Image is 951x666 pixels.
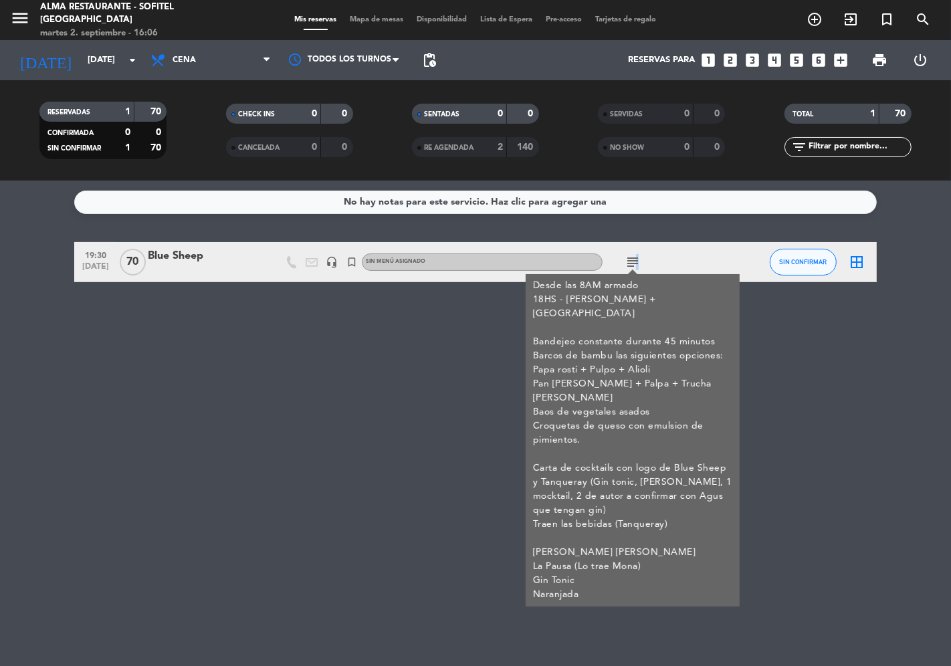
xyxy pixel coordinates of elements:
span: Tarjetas de regalo [589,16,663,23]
strong: 1 [125,143,130,152]
span: CHECK INS [238,111,275,118]
span: Pre-acceso [540,16,589,23]
div: Alma restaurante - Sofitel [GEOGRAPHIC_DATA] [40,1,228,27]
span: CANCELADA [238,144,280,151]
span: 19:30 [79,247,112,262]
span: Disponibilidad [411,16,474,23]
i: turned_in_not [346,256,358,268]
div: martes 2. septiembre - 16:06 [40,27,228,40]
span: 70 [120,249,146,275]
i: looks_3 [744,51,761,69]
button: menu [10,8,30,33]
span: Mapa de mesas [344,16,411,23]
strong: 70 [895,109,908,118]
strong: 0 [528,109,536,118]
strong: 1 [125,107,130,116]
span: pending_actions [421,52,437,68]
div: LOG OUT [900,40,942,80]
i: filter_list [791,139,807,155]
strong: 0 [125,128,130,137]
strong: 0 [342,142,350,152]
span: Reservas para [628,55,695,66]
strong: 2 [498,142,503,152]
strong: 70 [150,107,164,116]
span: [DATE] [79,262,112,277]
i: arrow_drop_down [124,52,140,68]
span: Mis reservas [288,16,344,23]
strong: 0 [312,109,317,118]
i: search [915,11,931,27]
button: SIN CONFIRMAR [770,249,837,275]
i: looks_6 [810,51,827,69]
strong: 0 [684,109,690,118]
i: add_box [832,51,849,69]
i: border_all [849,254,865,270]
i: headset_mic [326,256,338,268]
span: Sin menú asignado [366,259,425,264]
span: RESERVADAS [47,109,90,116]
strong: 140 [518,142,536,152]
strong: 0 [714,109,722,118]
div: No hay notas para este servicio. Haz clic para agregar una [344,195,607,210]
span: RE AGENDADA [424,144,473,151]
i: looks_5 [788,51,805,69]
i: menu [10,8,30,28]
i: subject [625,254,641,270]
span: TOTAL [793,111,813,118]
span: SENTADAS [424,111,459,118]
i: turned_in_not [879,11,895,27]
i: exit_to_app [843,11,859,27]
span: Cena [173,55,196,65]
strong: 0 [714,142,722,152]
i: looks_one [700,51,717,69]
span: Lista de Espera [474,16,540,23]
i: looks_4 [766,51,783,69]
i: add_circle_outline [807,11,823,27]
span: SIN CONFIRMAR [780,258,827,265]
strong: 0 [156,128,164,137]
i: looks_two [722,51,739,69]
strong: 70 [150,143,164,152]
input: Filtrar por nombre... [807,140,911,154]
strong: 1 [870,109,875,118]
strong: 0 [684,142,690,152]
strong: 0 [498,109,503,118]
i: [DATE] [10,45,81,75]
i: power_settings_new [912,52,928,68]
div: Blue Sheep [148,247,261,265]
span: SERVIDAS [610,111,643,118]
strong: 0 [312,142,317,152]
span: print [871,52,887,68]
strong: 0 [342,109,350,118]
div: Desde las 8AM armado 18HS - [PERSON_NAME] + [GEOGRAPHIC_DATA] Bandejeo constante durante 45 minut... [533,279,733,602]
span: NO SHOW [610,144,644,151]
span: SIN CONFIRMAR [47,145,101,152]
span: CONFIRMADA [47,130,94,136]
